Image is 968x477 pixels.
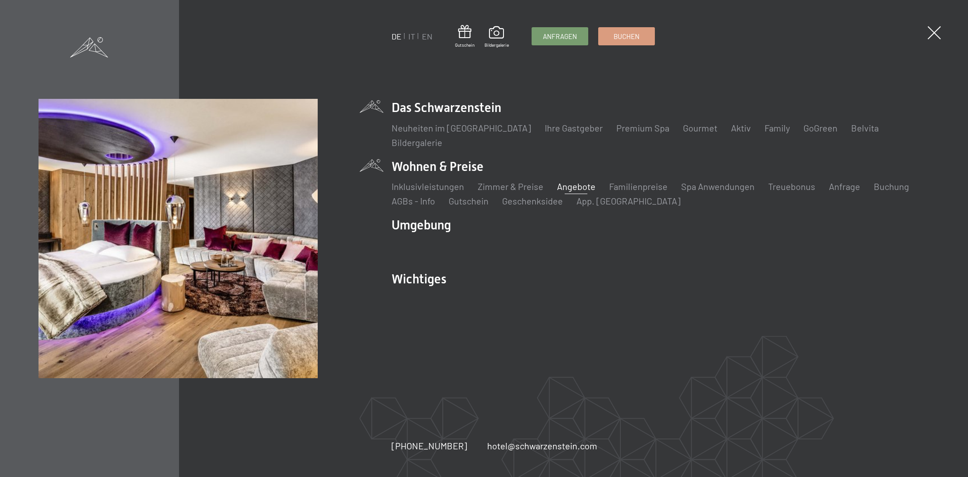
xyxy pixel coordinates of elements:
a: Anfragen [532,28,588,45]
a: Familienpreise [609,181,668,192]
a: AGBs - Info [392,195,435,206]
img: Wellnesshotel Südtirol SCHWARZENSTEIN - Wellnessurlaub in den Alpen, Wandern und Wellness [39,99,317,378]
a: App. [GEOGRAPHIC_DATA] [576,195,681,206]
span: Buchen [614,32,639,41]
a: Angebote [557,181,595,192]
a: Bildergalerie [484,26,509,48]
a: Family [765,122,790,133]
a: [PHONE_NUMBER] [392,439,467,452]
span: [PHONE_NUMBER] [392,440,467,451]
span: Gutschein [455,42,474,48]
a: Bildergalerie [392,137,442,148]
a: Ihre Gastgeber [545,122,603,133]
a: Inklusivleistungen [392,181,464,192]
a: Anfrage [829,181,860,192]
a: IT [408,31,415,41]
a: Geschenksidee [502,195,563,206]
a: Gourmet [683,122,717,133]
span: Anfragen [543,32,577,41]
a: Buchung [874,181,909,192]
a: GoGreen [803,122,837,133]
a: Buchen [599,28,654,45]
a: Gutschein [455,25,474,48]
a: Gutschein [449,195,489,206]
a: hotel@schwarzenstein.com [487,439,597,452]
a: Treuebonus [768,181,815,192]
span: Bildergalerie [484,42,509,48]
a: Belvita [851,122,879,133]
a: Spa Anwendungen [681,181,755,192]
a: Aktiv [731,122,751,133]
a: Premium Spa [616,122,669,133]
a: EN [422,31,432,41]
a: Zimmer & Preise [478,181,543,192]
a: Neuheiten im [GEOGRAPHIC_DATA] [392,122,531,133]
a: DE [392,31,402,41]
